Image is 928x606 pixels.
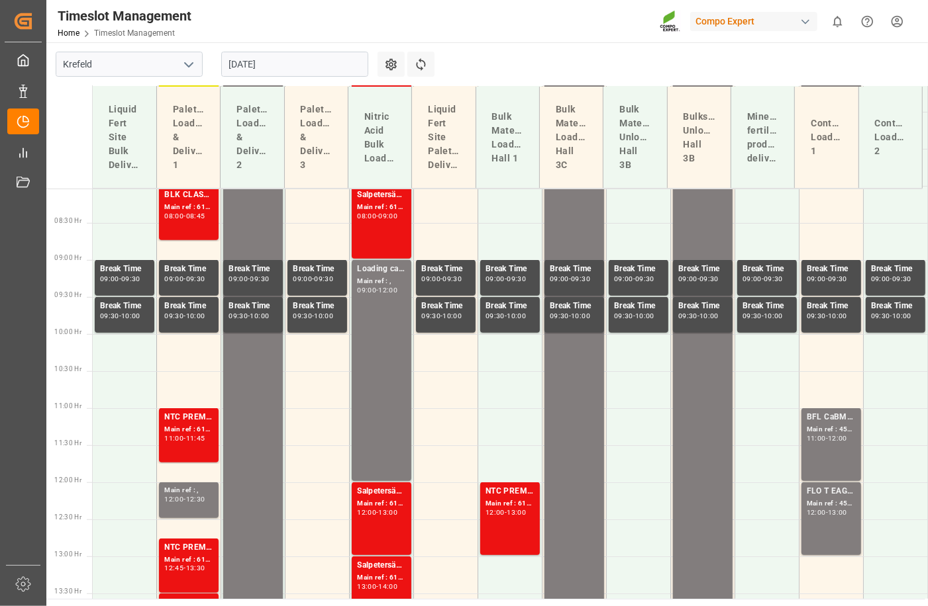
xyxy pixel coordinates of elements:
[871,313,890,319] div: 09:30
[357,572,406,584] div: Main ref : 6100001322, 2000001142;
[826,509,828,515] div: -
[807,498,856,509] div: Main ref : 4500001005, 2000001041;
[486,509,505,515] div: 12:00
[697,313,699,319] div: -
[764,313,783,319] div: 10:00
[378,287,397,293] div: 12:00
[807,509,826,515] div: 12:00
[828,313,847,319] div: 10:00
[58,28,79,38] a: Home
[186,313,205,319] div: 10:00
[357,287,376,293] div: 09:00
[440,313,442,319] div: -
[183,496,185,502] div: -
[635,276,654,282] div: 09:30
[119,276,121,282] div: -
[828,435,847,441] div: 12:00
[183,313,185,319] div: -
[164,485,213,496] div: Main ref : ,
[164,189,213,202] div: BLK CLASSIC [DATE] 25kg(x40)D,EN,PL,FNL;TPL Natura N 8-2-2 25kg (x40) NEU,IT;FLO T NK 14-0-19 25k...
[100,313,119,319] div: 09:30
[442,276,462,282] div: 09:30
[164,496,183,502] div: 12:00
[54,476,81,484] span: 12:00 Hr
[828,276,847,282] div: 09:30
[164,435,183,441] div: 11:00
[807,485,856,498] div: FLO T EAGLE K 12-0-24 25kg (x40) INT;
[295,97,337,177] div: Paletts Loading & Delivery 3
[54,328,81,335] span: 10:00 Hr
[690,9,823,34] button: Compo Expert
[807,263,856,276] div: Break Time
[550,300,599,313] div: Break Time
[423,97,464,177] div: Liquid Fert Site Paletts Delivery
[103,97,146,177] div: Liquid Fert Site Bulk Delivery
[250,276,270,282] div: 09:30
[807,300,856,313] div: Break Time
[826,435,828,441] div: -
[892,313,911,319] div: 10:00
[699,276,719,282] div: 09:30
[805,111,847,163] div: Container Loading 1
[183,565,185,571] div: -
[614,313,633,319] div: 09:30
[357,498,406,509] div: Main ref : 6100001430, 2000001173;
[121,313,140,319] div: 10:00
[699,313,719,319] div: 10:00
[550,276,569,282] div: 09:00
[357,509,376,515] div: 12:00
[178,54,198,75] button: open menu
[505,313,507,319] div: -
[807,313,826,319] div: 09:30
[376,287,378,293] div: -
[660,10,681,33] img: Screenshot%202023-09-29%20at%2010.02.21.png_1712312052.png
[54,402,81,410] span: 11:00 Hr
[743,300,792,313] div: Break Time
[186,276,205,282] div: 09:30
[248,276,250,282] div: -
[421,313,440,319] div: 09:30
[186,496,205,502] div: 12:30
[312,313,314,319] div: -
[357,276,406,287] div: Main ref : ,
[870,111,911,163] div: Container Loading 2
[762,313,764,319] div: -
[54,513,81,521] span: 12:30 Hr
[54,254,81,261] span: 09:00 Hr
[54,587,81,595] span: 13:30 Hr
[164,565,183,571] div: 12:45
[183,435,185,441] div: -
[807,411,856,424] div: BFL CaBMg SL 20L (x48) EN,IN MTO;
[293,263,342,276] div: Break Time
[678,105,720,171] div: Bulkship Unloading Hall 3B
[376,509,378,515] div: -
[507,276,526,282] div: 09:30
[54,550,81,558] span: 13:00 Hr
[164,213,183,219] div: 08:00
[743,313,762,319] div: 09:30
[164,276,183,282] div: 09:00
[762,276,764,282] div: -
[183,213,185,219] div: -
[871,300,920,313] div: Break Time
[100,263,149,276] div: Break Time
[486,276,505,282] div: 09:00
[357,584,376,589] div: 13:00
[614,276,633,282] div: 09:00
[823,7,852,36] button: show 0 new notifications
[164,300,213,313] div: Break Time
[229,313,248,319] div: 09:30
[378,213,397,219] div: 09:00
[614,97,656,177] div: Bulk Material Unloading Hall 3B
[807,435,826,441] div: 11:00
[690,12,817,31] div: Compo Expert
[828,509,847,515] div: 13:00
[186,435,205,441] div: 11:45
[378,509,397,515] div: 13:00
[871,263,920,276] div: Break Time
[743,276,762,282] div: 09:00
[314,276,333,282] div: 09:30
[357,202,406,213] div: Main ref : 6100001461, 2000001280;
[678,313,697,319] div: 09:30
[314,313,333,319] div: 10:00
